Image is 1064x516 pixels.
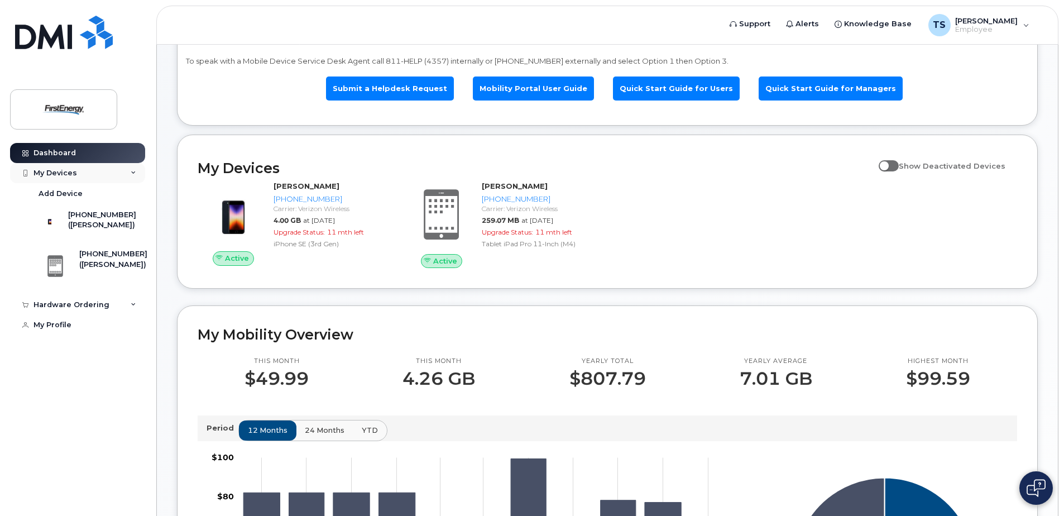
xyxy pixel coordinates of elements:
strong: [PERSON_NAME] [482,181,548,190]
h2: My Devices [198,160,873,176]
span: 259.07 MB [482,216,519,224]
a: Mobility Portal User Guide [473,77,594,101]
span: Upgrade Status: [274,228,325,236]
p: 4.26 GB [402,369,475,389]
div: Tyler Scott [921,14,1037,36]
span: Upgrade Status: [482,228,533,236]
p: This month [402,357,475,366]
p: Highest month [906,357,970,366]
span: at [DATE] [521,216,553,224]
span: TS [933,18,946,32]
p: $49.99 [245,369,309,389]
img: Open chat [1027,479,1046,497]
span: 24 months [305,425,344,436]
a: Quick Start Guide for Users [613,77,740,101]
a: Active[PERSON_NAME][PHONE_NUMBER]Carrier: Verizon Wireless4.00 GBat [DATE]Upgrade Status:11 mth l... [198,181,392,266]
p: $807.79 [569,369,646,389]
a: Quick Start Guide for Managers [759,77,903,101]
div: Tablet iPad Pro 11-Inch (M4) [482,239,596,249]
p: $99.59 [906,369,970,389]
div: [PHONE_NUMBER] [482,194,596,204]
span: Knowledge Base [844,18,912,30]
a: Knowledge Base [827,13,919,35]
p: Yearly average [740,357,812,366]
a: Alerts [778,13,827,35]
span: Support [739,18,770,30]
span: 11 mth left [535,228,572,236]
div: Carrier: Verizon Wireless [482,204,596,213]
div: [PHONE_NUMBER] [274,194,388,204]
div: iPhone SE (3rd Gen) [274,239,388,249]
tspan: $100 [212,452,234,462]
span: YTD [362,425,378,436]
p: 7.01 GB [740,369,812,389]
h2: My Mobility Overview [198,326,1017,343]
a: Active[PERSON_NAME][PHONE_NUMBER]Carrier: Verizon Wireless259.07 MBat [DATE]Upgrade Status:11 mth... [406,181,601,268]
a: Support [722,13,778,35]
p: To speak with a Mobile Device Service Desk Agent call 811-HELP (4357) internally or [PHONE_NUMBER... [186,56,1029,66]
p: Yearly total [569,357,646,366]
tspan: $80 [217,491,234,501]
span: Active [225,253,249,264]
span: at [DATE] [303,216,335,224]
span: Alerts [795,18,819,30]
span: [PERSON_NAME] [955,16,1018,25]
span: 11 mth left [327,228,364,236]
span: Active [433,256,457,266]
p: This month [245,357,309,366]
a: Submit a Helpdesk Request [326,77,454,101]
span: Employee [955,25,1018,34]
span: 4.00 GB [274,216,301,224]
div: Carrier: Verizon Wireless [274,204,388,213]
img: image20231002-3703462-1angbar.jpeg [207,187,260,240]
strong: [PERSON_NAME] [274,181,339,190]
p: Period [207,423,238,433]
span: Show Deactivated Devices [899,161,1005,170]
input: Show Deactivated Devices [879,155,888,164]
